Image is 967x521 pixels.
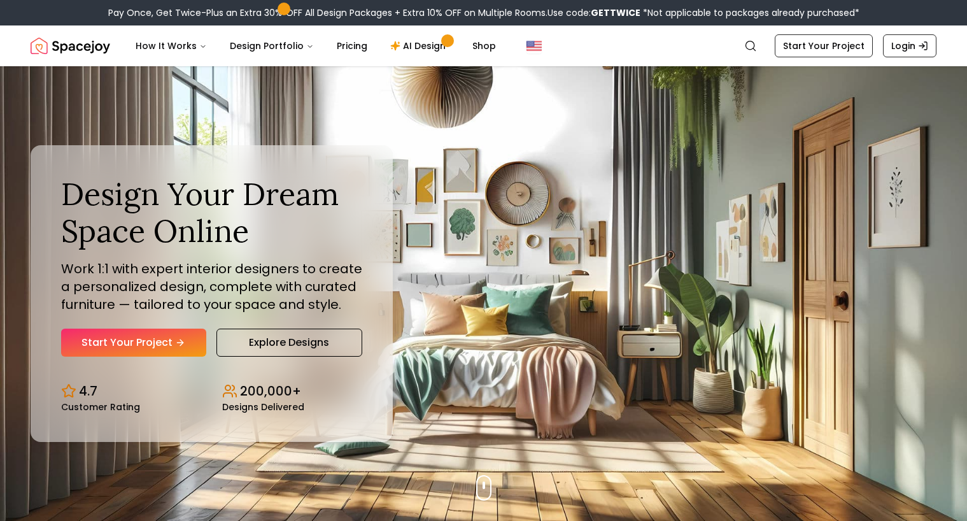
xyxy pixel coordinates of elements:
p: 200,000+ [240,382,301,400]
a: AI Design [380,33,460,59]
button: How It Works [125,33,217,59]
a: Start Your Project [61,329,206,357]
span: Use code: [547,6,640,19]
img: United States [526,38,542,54]
a: Login [883,34,936,57]
img: Spacejoy Logo [31,33,110,59]
a: Spacejoy [31,33,110,59]
div: Pay Once, Get Twice-Plus an Extra 30% OFF All Design Packages + Extra 10% OFF on Multiple Rooms. [108,6,859,19]
button: Design Portfolio [220,33,324,59]
span: *Not applicable to packages already purchased* [640,6,859,19]
small: Customer Rating [61,403,140,411]
a: Shop [462,33,506,59]
b: GETTWICE [591,6,640,19]
a: Start Your Project [775,34,873,57]
nav: Main [125,33,506,59]
div: Design stats [61,372,362,411]
small: Designs Delivered [222,403,304,411]
p: Work 1:1 with expert interior designers to create a personalized design, complete with curated fu... [61,260,362,313]
a: Explore Designs [216,329,363,357]
h1: Design Your Dream Space Online [61,176,362,249]
nav: Global [31,25,936,66]
a: Pricing [327,33,378,59]
p: 4.7 [79,382,97,400]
